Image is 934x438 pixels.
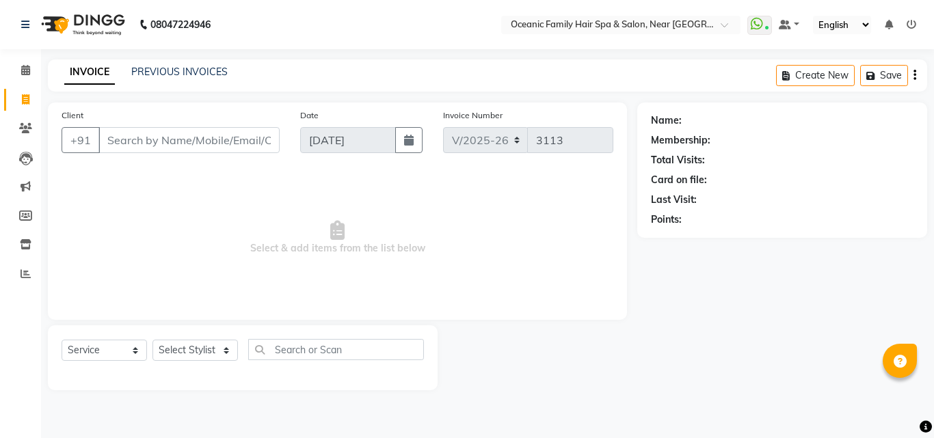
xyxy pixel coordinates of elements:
div: Membership: [651,133,710,148]
button: +91 [62,127,100,153]
span: Select & add items from the list below [62,169,613,306]
div: Total Visits: [651,153,705,167]
input: Search or Scan [248,339,424,360]
a: INVOICE [64,60,115,85]
label: Client [62,109,83,122]
div: Last Visit: [651,193,697,207]
button: Create New [776,65,855,86]
a: PREVIOUS INVOICES [131,66,228,78]
button: Save [860,65,908,86]
div: Card on file: [651,173,707,187]
input: Search by Name/Mobile/Email/Code [98,127,280,153]
div: Points: [651,213,682,227]
b: 08047224946 [150,5,211,44]
div: Name: [651,113,682,128]
img: logo [35,5,129,44]
label: Date [300,109,319,122]
label: Invoice Number [443,109,503,122]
